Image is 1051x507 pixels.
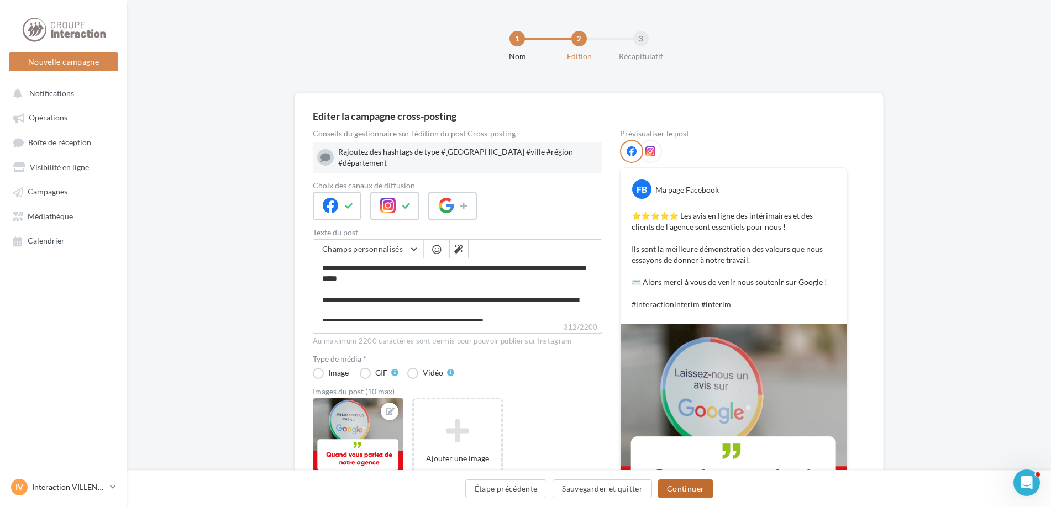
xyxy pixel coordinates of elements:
div: Prévisualiser le post [620,130,848,138]
div: Récapitulatif [606,51,676,62]
span: Médiathèque [28,212,73,221]
a: Visibilité en ligne [7,157,120,177]
div: 1 [509,31,525,46]
span: Notifications [29,88,74,98]
a: Médiathèque [7,206,120,226]
button: Champs personnalisés [313,240,423,258]
div: FB [632,179,651,199]
span: Champs personnalisés [322,244,403,254]
a: Calendrier [7,230,120,250]
a: IV Interaction VILLENEUVE [9,477,118,498]
a: Opérations [7,107,120,127]
div: Rajoutez des hashtags de type #[GEOGRAPHIC_DATA] #ville #région #département [338,146,598,168]
span: Visibilité en ligne [30,162,89,172]
button: Sauvegarder et quitter [553,479,652,498]
div: Conseils du gestionnaire sur l'édition du post Cross-posting [313,130,602,138]
span: Calendrier [28,236,65,246]
div: Ma page Facebook [655,184,719,196]
label: 312/2200 [313,321,602,334]
div: Editer la campagne cross-posting [313,111,456,121]
div: 3 [633,31,649,46]
a: Boîte de réception [7,132,120,152]
div: 2 [571,31,587,46]
div: GIF [375,369,387,377]
button: Étape précédente [465,479,547,498]
label: Choix des canaux de diffusion [313,182,602,189]
button: Continuer [658,479,713,498]
button: Nouvelle campagne [9,52,118,71]
p: Interaction VILLENEUVE [32,482,106,493]
a: Campagnes [7,181,120,201]
span: IV [15,482,23,493]
button: Notifications [7,83,116,103]
label: Type de média * [313,355,602,363]
span: Boîte de réception [28,138,91,147]
div: Au maximum 2200 caractères sont permis pour pouvoir publier sur Instagram [313,336,602,346]
span: Opérations [29,113,67,123]
iframe: Intercom live chat [1013,469,1040,496]
div: Images du post (10 max) [313,388,602,395]
div: Edition [544,51,614,62]
span: Campagnes [28,187,67,197]
label: Texte du post [313,229,602,236]
div: Nom [482,51,553,62]
p: ⭐️⭐️⭐️⭐️⭐️ Les avis en ligne des intérimaires et des clients de l'agence sont essentiels pour nou... [632,210,836,310]
div: Vidéo [423,369,443,377]
div: Image [328,369,349,377]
